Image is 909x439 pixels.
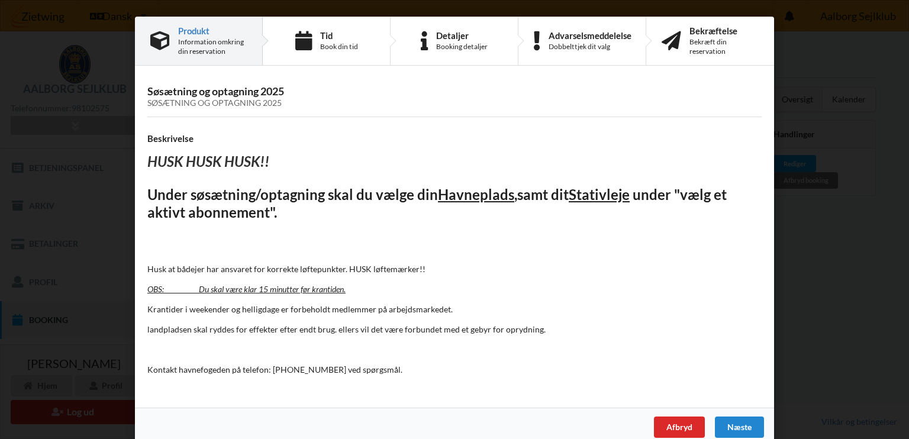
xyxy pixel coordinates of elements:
[147,304,762,315] p: Krantider i weekender og helligdage er forbeholdt medlemmer på arbejdsmarkedet.
[147,284,346,294] u: OBS: Du skal være klar 15 minutter før krantiden.
[654,417,705,438] div: Afbryd
[178,26,247,35] div: Produkt
[436,31,488,40] div: Detaljer
[147,153,269,170] i: HUSK HUSK HUSK!!
[549,42,631,51] div: Dobbelttjek dit valg
[147,186,762,222] h2: Under søsætning/optagning skal du vælge din samt dit under "vælg et aktivt abonnement".
[147,324,762,335] p: landpladsen skal ryddes for effekter efter endt brug. ellers vil det være forbundet med et gebyr ...
[320,31,358,40] div: Tid
[549,31,631,40] div: Advarselsmeddelelse
[147,85,762,108] h3: Søsætning og optagning 2025
[147,263,762,275] p: Husk at bådejer har ansvaret for korrekte løftepunkter. HUSK løftemærker!!
[689,37,759,56] div: Bekræft din reservation
[569,186,630,203] u: Stativleje
[147,364,762,376] p: Kontakt havnefogeden på telefon: [PHONE_NUMBER] ved spørgsmål.
[689,26,759,35] div: Bekræftelse
[438,186,514,203] u: Havneplads
[178,37,247,56] div: Information omkring din reservation
[147,98,762,108] div: Søsætning og optagning 2025
[436,42,488,51] div: Booking detaljer
[514,186,517,203] u: ,
[715,417,764,438] div: Næste
[147,133,762,144] h4: Beskrivelse
[320,42,358,51] div: Book din tid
